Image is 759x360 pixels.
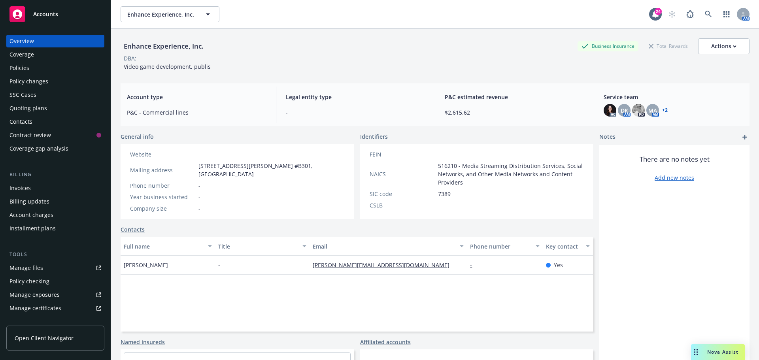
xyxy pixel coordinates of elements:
[124,261,168,269] span: [PERSON_NAME]
[6,75,104,88] a: Policy changes
[691,344,745,360] button: Nova Assist
[662,108,668,113] a: +2
[370,190,435,198] div: SIC code
[6,89,104,101] a: SSC Cases
[599,132,616,142] span: Notes
[6,171,104,179] div: Billing
[6,302,104,315] a: Manage certificates
[645,41,692,51] div: Total Rewards
[198,151,200,158] a: -
[9,142,68,155] div: Coverage gap analysis
[698,38,750,54] button: Actions
[130,193,195,201] div: Year business started
[124,63,211,70] span: Video game development, publis
[310,237,467,256] button: Email
[9,62,29,74] div: Policies
[127,10,196,19] span: Enhance Experience, Inc.
[9,89,36,101] div: SSC Cases
[15,334,74,342] span: Open Client Navigator
[9,315,49,328] div: Manage claims
[711,39,736,54] div: Actions
[124,242,203,251] div: Full name
[6,62,104,74] a: Policies
[9,262,43,274] div: Manage files
[9,222,56,235] div: Installment plans
[286,108,425,117] span: -
[6,142,104,155] a: Coverage gap analysis
[121,237,215,256] button: Full name
[198,204,200,213] span: -
[655,8,662,15] div: 24
[121,41,207,51] div: Enhance Experience, Inc.
[6,48,104,61] a: Coverage
[9,302,61,315] div: Manage certificates
[121,6,219,22] button: Enhance Experience, Inc.
[470,242,531,251] div: Phone number
[621,106,628,115] span: DK
[33,11,58,17] span: Accounts
[438,201,440,209] span: -
[664,6,680,22] a: Start snowing
[370,150,435,158] div: FEIN
[130,150,195,158] div: Website
[9,115,32,128] div: Contacts
[9,129,51,141] div: Contract review
[554,261,563,269] span: Yes
[6,195,104,208] a: Billing updates
[6,182,104,194] a: Invoices
[6,102,104,115] a: Quoting plans
[470,261,478,269] a: -
[438,162,584,187] span: 516210 - Media Streaming Distribution Services, Social Networks, and Other Media Networks and Con...
[218,261,220,269] span: -
[9,102,47,115] div: Quoting plans
[6,35,104,47] a: Overview
[719,6,734,22] a: Switch app
[9,182,31,194] div: Invoices
[445,108,584,117] span: $2,615.62
[9,209,53,221] div: Account charges
[6,209,104,221] a: Account charges
[198,162,344,178] span: [STREET_ADDRESS][PERSON_NAME] #B301, [GEOGRAPHIC_DATA]
[6,3,104,25] a: Accounts
[6,275,104,288] a: Policy checking
[121,132,154,141] span: General info
[467,237,542,256] button: Phone number
[682,6,698,22] a: Report a Bug
[313,261,456,269] a: [PERSON_NAME][EMAIL_ADDRESS][DOMAIN_NAME]
[130,204,195,213] div: Company size
[121,225,145,234] a: Contacts
[286,93,425,101] span: Legal entity type
[370,170,435,178] div: NAICS
[9,48,34,61] div: Coverage
[6,222,104,235] a: Installment plans
[578,41,638,51] div: Business Insurance
[691,344,701,360] div: Drag to move
[360,338,411,346] a: Affiliated accounts
[740,132,750,142] a: add
[655,173,694,182] a: Add new notes
[6,288,104,301] a: Manage exposures
[700,6,716,22] a: Search
[198,193,200,201] span: -
[543,237,593,256] button: Key contact
[648,106,657,115] span: MA
[604,93,743,101] span: Service team
[707,349,738,355] span: Nova Assist
[9,288,60,301] div: Manage exposures
[127,93,266,101] span: Account type
[130,166,195,174] div: Mailing address
[6,315,104,328] a: Manage claims
[370,201,435,209] div: CSLB
[632,104,645,117] img: photo
[640,155,710,164] span: There are no notes yet
[604,104,616,117] img: photo
[6,251,104,258] div: Tools
[438,150,440,158] span: -
[6,262,104,274] a: Manage files
[127,108,266,117] span: P&C - Commercial lines
[121,338,165,346] a: Named insureds
[9,195,49,208] div: Billing updates
[198,181,200,190] span: -
[9,35,34,47] div: Overview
